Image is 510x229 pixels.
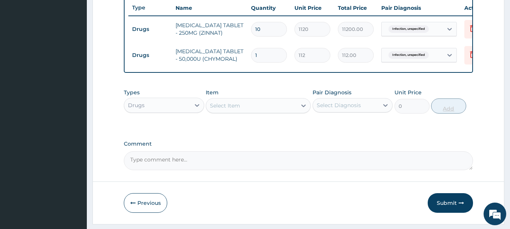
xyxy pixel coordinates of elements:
[394,89,422,96] label: Unit Price
[428,193,473,213] button: Submit
[388,51,429,59] span: Infection, unspecified
[247,0,291,15] th: Quantity
[206,89,219,96] label: Item
[39,42,127,52] div: Chat with us now
[124,193,167,213] button: Previous
[334,0,377,15] th: Total Price
[124,89,140,96] label: Types
[4,151,144,177] textarea: Type your message and hit 'Enter'
[172,0,247,15] th: Name
[461,0,498,15] th: Actions
[44,67,104,143] span: We're online!
[128,22,172,36] td: Drugs
[377,0,461,15] th: Pair Diagnosis
[172,18,247,40] td: [MEDICAL_DATA] TABLET - 250MG (ZINNAT)
[124,4,142,22] div: Minimize live chat window
[128,1,172,15] th: Type
[124,141,473,147] label: Comment
[128,101,145,109] div: Drugs
[172,44,247,66] td: [MEDICAL_DATA] TABLET - 50,000U (CHYMORAL)
[291,0,334,15] th: Unit Price
[14,38,31,57] img: d_794563401_company_1708531726252_794563401
[388,25,429,33] span: Infection, unspecified
[210,102,240,109] div: Select Item
[431,98,466,114] button: Add
[128,48,172,62] td: Drugs
[313,89,351,96] label: Pair Diagnosis
[317,101,361,109] div: Select Diagnosis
